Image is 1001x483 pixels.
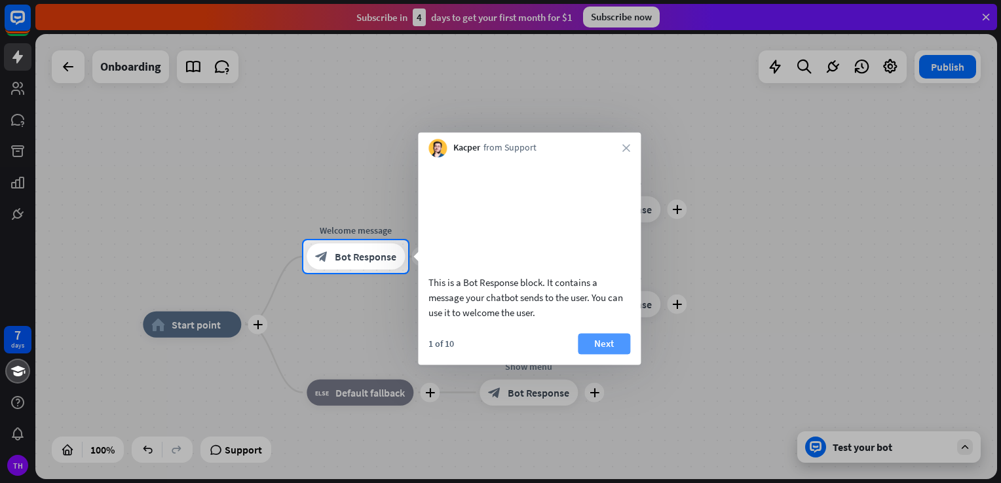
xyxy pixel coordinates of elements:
span: Kacper [453,142,480,155]
span: Bot Response [335,250,396,263]
i: close [622,144,630,152]
i: block_bot_response [315,250,328,263]
div: This is a Bot Response block. It contains a message your chatbot sends to the user. You can use i... [428,275,630,320]
div: 1 of 10 [428,338,454,349]
span: from Support [483,142,537,155]
button: Next [578,333,630,354]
